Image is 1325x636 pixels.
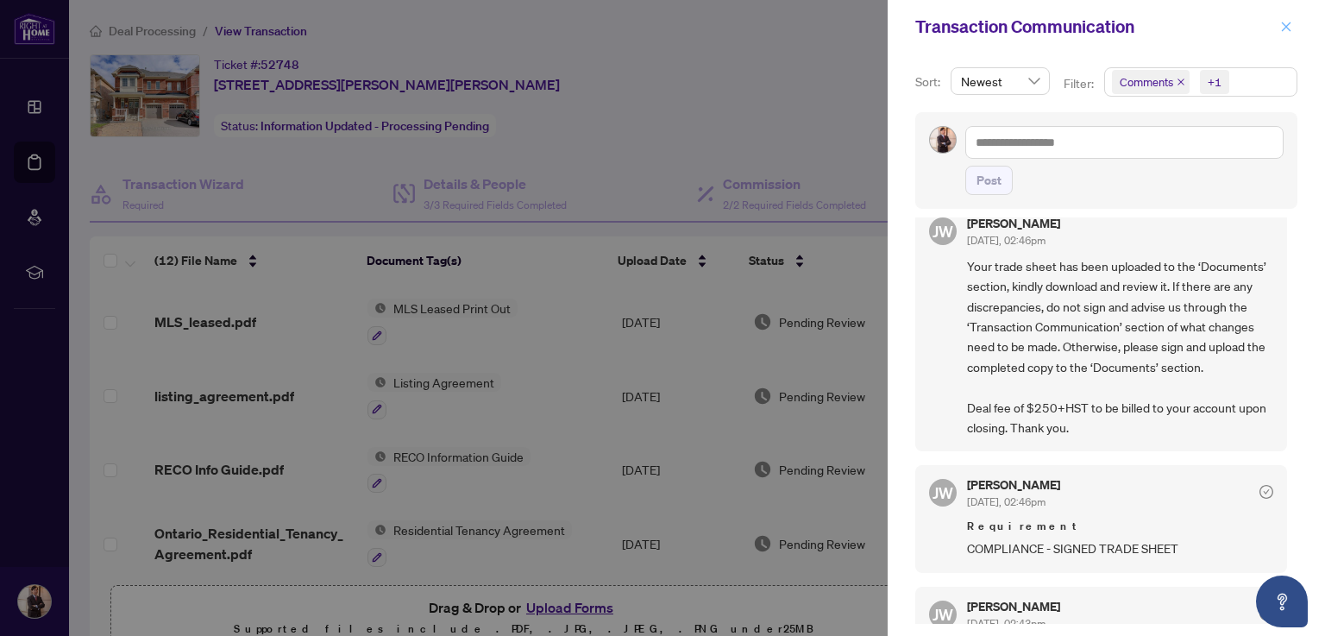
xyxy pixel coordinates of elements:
[930,127,956,153] img: Profile Icon
[1064,74,1096,93] p: Filter:
[967,479,1060,491] h5: [PERSON_NAME]
[967,217,1060,230] h5: [PERSON_NAME]
[1120,73,1173,91] span: Comments
[1208,73,1221,91] div: +1
[967,518,1273,535] span: Requirement
[967,256,1273,438] span: Your trade sheet has been uploaded to the ‘Documents’ section, kindly download and review it. If ...
[1112,70,1190,94] span: Comments
[967,538,1273,558] span: COMPLIANCE - SIGNED TRADE SHEET
[1259,485,1273,499] span: check-circle
[1256,576,1308,627] button: Open asap
[967,601,1060,613] h5: [PERSON_NAME]
[933,602,953,627] span: JW
[961,68,1039,94] span: Newest
[933,481,953,505] span: JW
[967,234,1046,247] span: [DATE], 02:46pm
[915,14,1275,40] div: Transaction Communication
[933,219,953,243] span: JW
[1177,78,1185,86] span: close
[967,495,1046,508] span: [DATE], 02:46pm
[1280,21,1292,33] span: close
[965,166,1013,195] button: Post
[967,617,1046,630] span: [DATE], 02:43pm
[915,72,944,91] p: Sort:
